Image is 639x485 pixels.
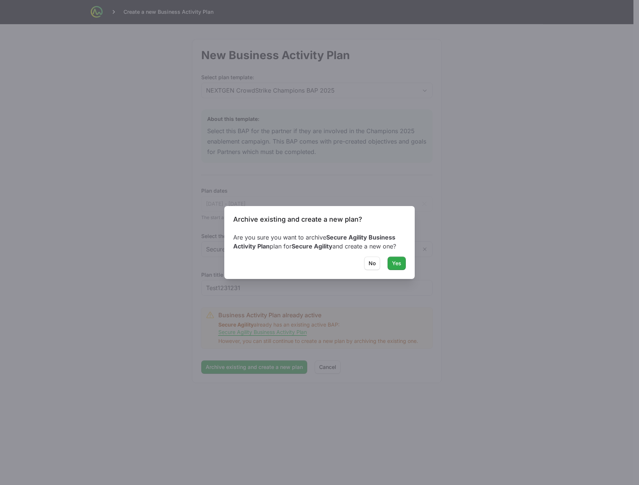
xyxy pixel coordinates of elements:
[233,233,406,251] p: Are you sure you want to archive plan for and create a new one?
[392,259,401,268] span: Yes
[292,242,333,250] b: Secure Agility
[369,259,376,268] span: No
[364,257,380,270] button: No
[388,257,406,270] button: Yes
[233,215,406,224] h3: Archive existing and create a new plan?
